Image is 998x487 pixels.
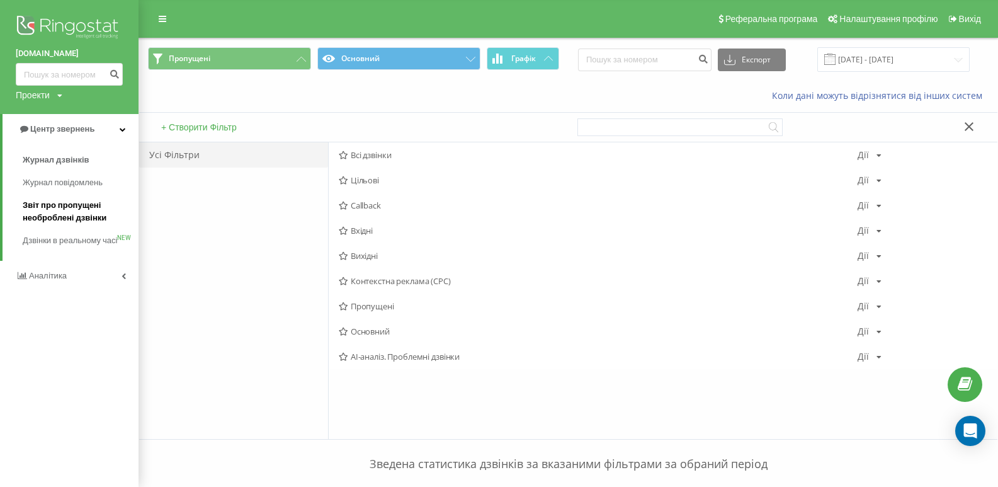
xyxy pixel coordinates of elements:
[339,151,858,159] span: Всі дзвінки
[339,352,858,361] span: AI-аналіз. Проблемні дзвінки
[959,14,981,24] span: Вихід
[511,54,536,63] span: Графік
[858,277,869,285] div: Дії
[23,171,139,194] a: Журнал повідомлень
[858,251,869,260] div: Дії
[23,149,139,171] a: Журнал дзвінків
[578,49,712,71] input: Пошук за номером
[29,271,67,280] span: Аналiтика
[725,14,818,24] span: Реферальна програма
[858,226,869,235] div: Дії
[339,251,858,260] span: Вихідні
[339,201,858,210] span: Callback
[858,352,869,361] div: Дії
[157,122,241,133] button: + Створити Фільтр
[139,142,328,168] div: Усі Фільтри
[23,234,117,247] span: Дзвінки в реальному часі
[339,277,858,285] span: Контекстна реклама (CPC)
[148,47,311,70] button: Пропущені
[960,121,978,134] button: Закрити
[16,13,123,44] img: Ringostat logo
[23,194,139,229] a: Звіт про пропущені необроблені дзвінки
[339,302,858,311] span: Пропущені
[30,124,94,134] span: Центр звернень
[772,89,989,101] a: Коли дані можуть відрізнятися вiд інших систем
[339,226,858,235] span: Вхідні
[487,47,559,70] button: Графік
[23,199,132,224] span: Звіт про пропущені необроблені дзвінки
[16,89,50,101] div: Проекти
[339,327,858,336] span: Основний
[3,114,139,144] a: Центр звернень
[858,151,869,159] div: Дії
[858,201,869,210] div: Дії
[339,176,858,185] span: Цільові
[858,327,869,336] div: Дії
[16,47,123,60] a: [DOMAIN_NAME]
[858,176,869,185] div: Дії
[23,176,103,189] span: Журнал повідомлень
[839,14,938,24] span: Налаштування профілю
[169,54,210,64] span: Пропущені
[317,47,480,70] button: Основний
[23,229,139,252] a: Дзвінки в реальному часіNEW
[955,416,985,446] div: Open Intercom Messenger
[148,431,989,473] p: Зведена статистика дзвінків за вказаними фільтрами за обраний період
[718,49,786,71] button: Експорт
[16,63,123,86] input: Пошук за номером
[23,154,89,166] span: Журнал дзвінків
[858,302,869,311] div: Дії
